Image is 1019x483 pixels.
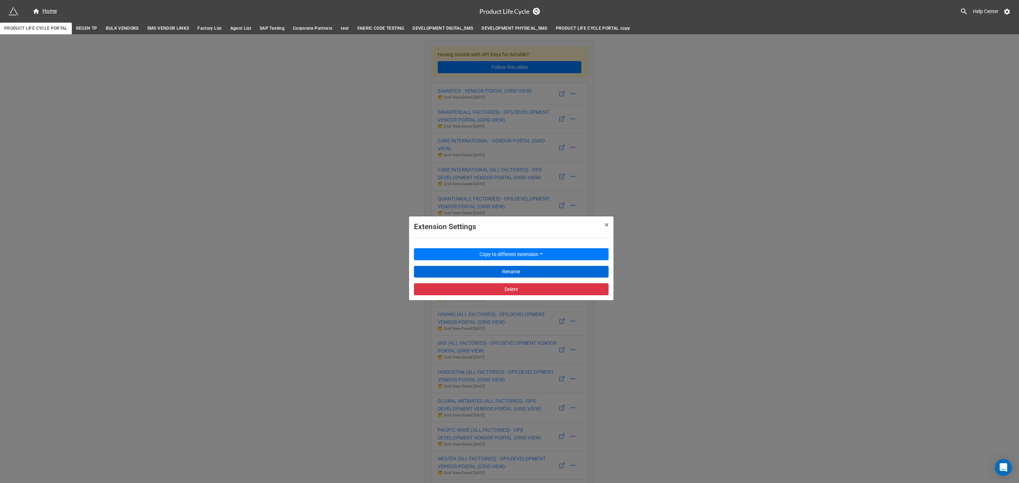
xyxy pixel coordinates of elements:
div: Open Intercom Messenger [995,459,1012,476]
span: × [605,221,609,229]
span: DEVELOPMENT PHYSICAL_SMS [482,25,547,32]
span: REGEN TP [76,25,97,32]
span: SAP Testing [260,25,284,32]
span: test [341,25,349,32]
div: Extension Settings [414,221,589,233]
img: miniextensions-icon.73ae0678.png [8,6,18,16]
button: Delete [414,283,609,295]
span: BULK VENDORS [106,25,139,32]
span: PRODUCT LIFE CYCLE PORTAL [4,25,68,32]
span: PRODUCT LIFE CYCLE PORTAL copy [556,25,630,32]
button: Copy to different extension [414,248,609,260]
span: FABRIC CODE TESTING [357,25,404,32]
div: Home [33,7,57,16]
button: Rename [414,266,609,278]
h3: Product Life Cycle [479,8,529,14]
span: Agent List [230,25,252,32]
span: Corporate Partners [293,25,332,32]
span: Factory List [197,25,221,32]
a: Help Center [968,5,1003,18]
span: DEVELOPMENT DIGITAL_SMS [413,25,473,32]
span: SMS VENDOR LINKS [147,25,189,32]
a: Sync Base Structure [533,8,540,15]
